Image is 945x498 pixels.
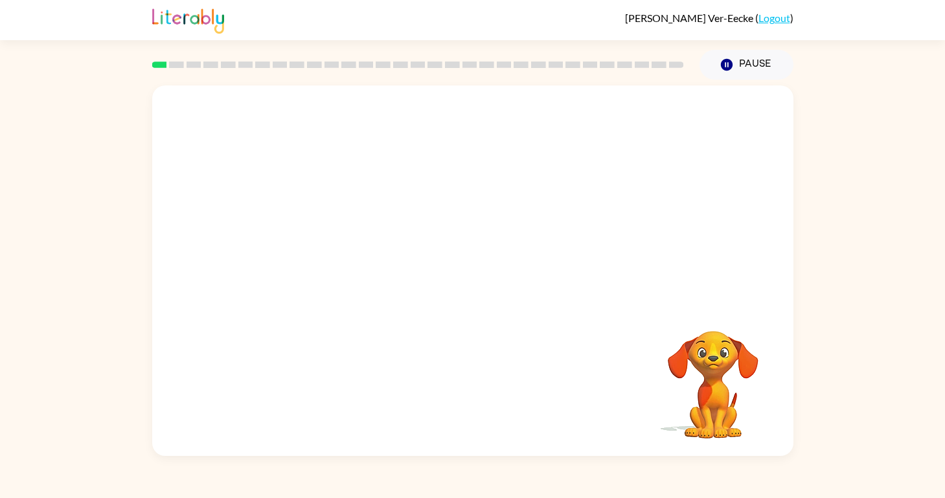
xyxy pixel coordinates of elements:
button: Pause [700,50,793,80]
img: Literably [152,5,224,34]
video: Your browser must support playing .mp4 files to use Literably. Please try using another browser. [648,311,778,440]
a: Logout [758,12,790,24]
span: [PERSON_NAME] Ver-Eecke [625,12,755,24]
div: ( ) [625,12,793,24]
